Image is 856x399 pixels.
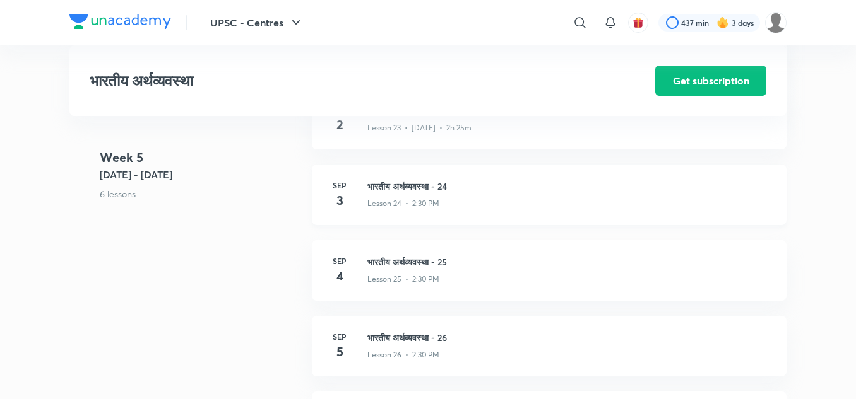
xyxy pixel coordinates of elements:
h5: [DATE] - [DATE] [100,167,302,182]
h6: Sep [327,331,352,342]
img: amit tripathi [765,12,787,33]
h3: भारतीय अर्थव्यवस्था - 24 [367,180,771,193]
h3: भारतीय अर्थव्यवस्था - 26 [367,331,771,344]
img: avatar [633,17,644,28]
a: Company Logo [69,14,171,32]
h3: भारतीय अर्थव्यवस्था [90,72,584,90]
button: Get subscription [655,66,766,96]
p: 6 lessons [100,187,302,200]
a: Sep5भारतीय अर्थव्यवस्था - 26Lesson 26 • 2:30 PM [312,316,787,391]
h4: 4 [327,267,352,286]
h6: Sep [327,180,352,191]
h4: 5 [327,342,352,361]
p: Lesson 23 • [DATE] • 2h 25m [367,122,472,134]
h6: Sep [327,255,352,267]
h3: भारतीय अर्थव्यवस्था - 25 [367,255,771,269]
button: UPSC - Centres [203,10,311,35]
p: Lesson 26 • 2:30 PM [367,349,439,361]
a: Sep4भारतीय अर्थव्यवस्था - 25Lesson 25 • 2:30 PM [312,240,787,316]
button: avatar [628,13,648,33]
a: Sep2भारतीय अर्थव्यवस्था - 23Lesson 23 • [DATE] • 2h 25m [312,89,787,165]
a: Sep3भारतीय अर्थव्यवस्था - 24Lesson 24 • 2:30 PM [312,165,787,240]
h4: 3 [327,191,352,210]
h4: 2 [327,115,352,134]
h4: Week 5 [100,148,302,167]
img: Company Logo [69,14,171,29]
p: Lesson 24 • 2:30 PM [367,198,439,209]
img: streak [716,16,729,29]
p: Lesson 25 • 2:30 PM [367,274,439,285]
